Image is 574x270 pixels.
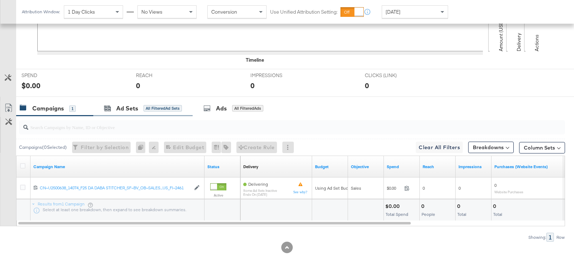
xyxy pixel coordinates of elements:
div: Campaigns [32,104,64,113]
div: All Filtered Ad Sets [143,105,182,112]
a: CN~U2500638_14074_F25 DA DABA STITCHER_SF~BV_OB~SALES...US_FI~2461 [40,185,190,191]
sub: Some Ad Sets Inactive [243,189,277,193]
a: The number of times your ad was served. On mobile apps an ad is counted as served the first time ... [458,164,489,170]
span: 0 [494,183,497,188]
span: [DATE] [386,9,400,15]
a: The total amount spent to date. [387,164,417,170]
a: Your campaign name. [33,164,202,170]
span: Sales [351,185,361,191]
input: Search Campaigns by Name, ID or Objective [28,117,516,131]
span: Clear All Filters [419,143,460,152]
div: 0 [365,80,369,91]
a: The number of times a purchase was made tracked by your Custom Audience pixel on your website aft... [494,164,560,170]
span: No Views [141,9,163,15]
span: IMPRESSIONS [250,72,304,79]
div: $0.00 [385,203,402,210]
a: Reflects the ability of your Ad Campaign to achieve delivery based on ad states, schedule and bud... [243,164,258,170]
div: Delivery [243,164,258,170]
div: Ads [216,104,227,113]
sub: Website Purchases [494,190,523,194]
span: REACH [136,72,190,79]
div: 0 [493,203,498,210]
span: CLICKS (LINK) [365,72,419,79]
span: 0 [423,185,425,191]
span: Total Spend [386,212,408,217]
div: Campaigns ( 0 Selected) [19,144,67,151]
span: People [422,212,435,217]
div: Showing: [528,235,546,240]
div: 0 [136,142,149,153]
button: Column Sets [519,142,565,153]
div: 0 [457,203,462,210]
div: 0 [250,80,255,91]
span: Total [457,212,466,217]
span: 0 [458,185,461,191]
sub: ends on [DATE] [243,193,277,196]
a: The maximum amount you're willing to spend on your ads, on average each day or over the lifetime ... [315,164,345,170]
span: 1 Day Clicks [68,9,95,15]
span: $0.00 [387,185,401,191]
div: All Filtered Ads [232,105,263,112]
a: The number of people your ad was served to. [423,164,453,170]
span: Total [493,212,502,217]
div: Using Ad Set Budget [315,185,355,191]
div: Ad Sets [116,104,138,113]
button: Breakdowns [468,142,514,153]
div: 0 [421,203,427,210]
a: Shows the current state of your Ad Campaign. [207,164,237,170]
div: 1 [546,233,554,242]
div: 1 [69,105,76,112]
div: Row [556,235,565,240]
span: Delivering [248,181,268,187]
div: 0 [136,80,140,91]
button: Clear All Filters [416,142,463,153]
a: Your campaign's objective. [351,164,381,170]
label: Active [210,193,226,198]
div: $0.00 [22,80,41,91]
div: Attribution Window: [22,9,60,14]
label: Use Unified Attribution Setting: [270,9,338,15]
span: Conversion [211,9,237,15]
span: SPEND [22,72,75,79]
